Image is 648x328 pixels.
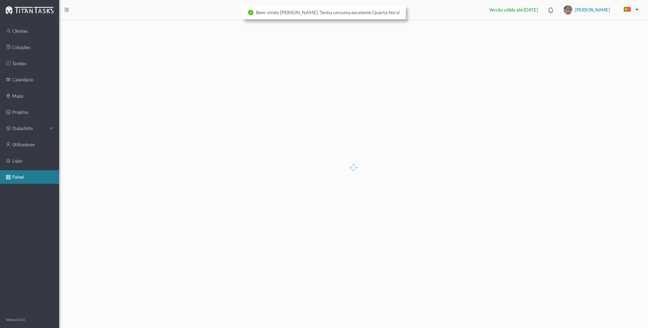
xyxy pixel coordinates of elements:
i: icon: menu-fold [64,7,69,12]
img: txTsP8FTIqgEhwJwtkAAAAASUVORK5CYII= [564,5,573,15]
span: data/info [13,125,46,132]
span: Bem-vindo [PERSON_NAME]. Tenha um/uma excelente Quarta-feira! [256,9,400,15]
img: Logo [5,6,54,14]
button: PT [618,4,641,15]
i: icon: bell [546,6,555,15]
p: Version 1.0.1 [6,317,25,322]
i: icon: check-circle [248,10,253,15]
